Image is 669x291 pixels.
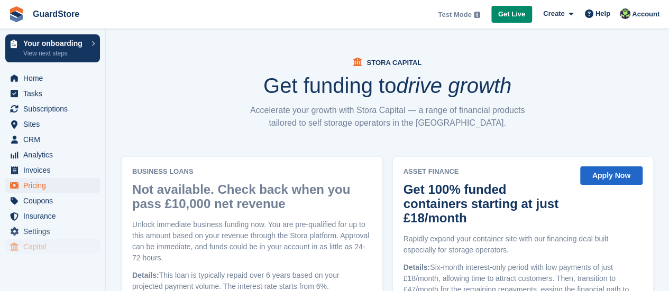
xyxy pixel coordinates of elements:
[5,117,100,132] a: menu
[132,182,366,211] h2: Not available. Check back when you pass £10,000 net revenue
[23,40,86,47] p: Your onboarding
[23,86,87,101] span: Tasks
[404,233,643,256] p: Rapidly expand your container site with our financing deal built especially for storage operators.
[245,104,530,129] p: Accelerate your growth with Stora Capital — a range of financial products tailored to self storag...
[23,132,87,147] span: CRM
[543,8,564,19] span: Create
[132,271,159,279] span: Details:
[23,239,87,254] span: Capital
[580,166,643,185] button: Apply Now
[5,34,100,62] a: Your onboarding View next steps
[404,182,569,225] h2: Get 100% funded containers starting at just £18/month
[29,5,84,23] a: GuardStore
[132,219,372,264] p: Unlock immediate business funding now. You are pre-qualified for up to this amount based on your ...
[23,117,87,132] span: Sites
[5,163,100,177] a: menu
[23,209,87,223] span: Insurance
[438,10,471,20] span: Test Mode
[8,6,24,22] img: stora-icon-8386f47178a22dfd0bd8f6a31ec36ba5ce8667c1dd55bd0f319d3a0aa187defe.svg
[474,12,480,18] img: icon-info-grey-7440780725fd019a000dd9b08b2336e03edf1995a4989e88bcd33f0948082b44.svg
[23,49,86,58] p: View next steps
[5,209,100,223] a: menu
[23,193,87,208] span: Coupons
[404,263,430,271] span: Details:
[132,166,372,177] span: Business Loans
[5,193,100,208] a: menu
[5,224,100,239] a: menu
[5,71,100,86] a: menu
[491,6,532,23] a: Get Live
[23,163,87,177] span: Invoices
[498,9,525,20] span: Get Live
[620,8,630,19] img: John Dean
[404,166,574,177] span: Asset Finance
[23,71,87,86] span: Home
[5,132,100,147] a: menu
[10,263,105,274] span: Storefront
[396,74,511,97] i: drive growth
[23,178,87,193] span: Pricing
[5,101,100,116] a: menu
[5,86,100,101] a: menu
[632,9,659,20] span: Account
[5,178,100,193] a: menu
[595,8,610,19] span: Help
[5,239,100,254] a: menu
[366,59,421,67] span: Stora Capital
[23,224,87,239] span: Settings
[23,101,87,116] span: Subscriptions
[23,147,87,162] span: Analytics
[5,147,100,162] a: menu
[263,75,511,96] h1: Get funding to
